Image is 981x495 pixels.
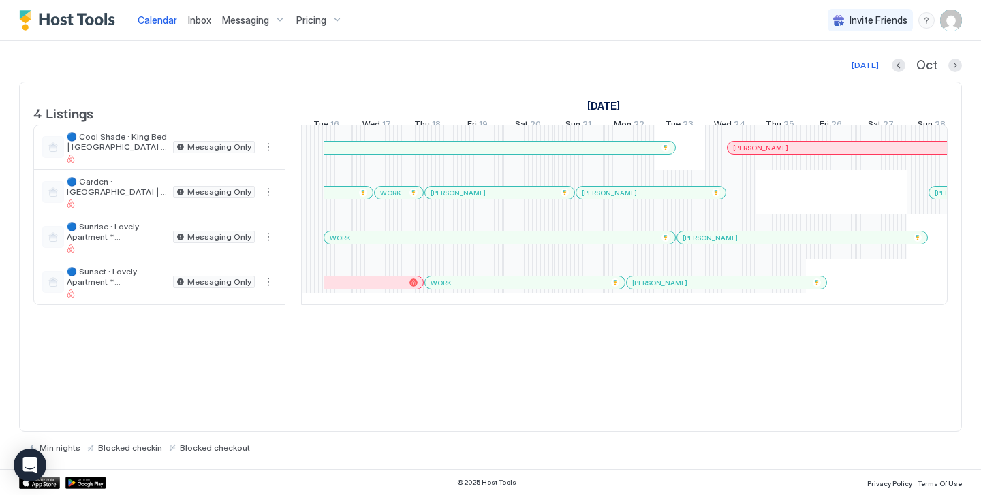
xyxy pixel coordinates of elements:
[918,12,935,29] div: menu
[260,229,277,245] div: menu
[330,234,351,242] span: WORK
[867,475,912,490] a: Privacy Policy
[584,96,623,116] a: September 16, 2025
[948,59,962,72] button: Next month
[766,118,781,133] span: Thu
[260,139,277,155] button: More options
[940,10,962,31] div: User profile
[935,118,946,133] span: 28
[914,116,949,135] a: September 28, 2025
[67,266,168,287] span: 🔵 Sunset · Lovely Apartment *[GEOGRAPHIC_DATA] Best Locations *Sunset
[260,184,277,200] button: More options
[188,14,211,26] span: Inbox
[19,10,121,31] a: Host Tools Logo
[313,118,328,133] span: Tue
[582,118,591,133] span: 21
[850,57,881,74] button: [DATE]
[867,479,912,488] span: Privacy Policy
[431,189,486,197] span: [PERSON_NAME]
[562,116,595,135] a: September 21, 2025
[610,116,648,135] a: September 22, 2025
[19,477,60,489] a: App Store
[330,118,339,133] span: 16
[14,449,46,481] div: Open Intercom Messenger
[180,443,250,453] span: Blocked checkout
[138,14,177,26] span: Calendar
[188,13,211,27] a: Inbox
[296,14,326,27] span: Pricing
[260,229,277,245] button: More options
[260,274,277,290] div: menu
[918,118,933,133] span: Sun
[734,118,745,133] span: 24
[662,116,697,135] a: September 23, 2025
[850,14,907,27] span: Invite Friends
[457,478,516,487] span: © 2025 Host Tools
[67,131,168,152] span: 🔵 Cool Shade · King Bed | [GEOGRAPHIC_DATA] *Best Downtown Locations *Cool
[359,116,394,135] a: September 17, 2025
[582,189,637,197] span: [PERSON_NAME]
[512,116,544,135] a: September 20, 2025
[852,59,879,71] div: [DATE]
[918,475,962,490] a: Terms Of Use
[260,139,277,155] div: menu
[67,176,168,197] span: 🔵 Garden · [GEOGRAPHIC_DATA] | [GEOGRAPHIC_DATA] *Best Downtown Locations (4)
[683,118,694,133] span: 23
[65,477,106,489] a: Google Play Store
[380,189,401,197] span: WORK
[614,118,632,133] span: Mon
[138,13,177,27] a: Calendar
[479,118,488,133] span: 19
[865,116,897,135] a: September 27, 2025
[634,118,644,133] span: 22
[33,102,93,123] span: 4 Listings
[683,234,738,242] span: [PERSON_NAME]
[464,116,491,135] a: September 19, 2025
[816,116,845,135] a: September 26, 2025
[67,221,168,242] span: 🔵 Sunrise · Lovely Apartment *[GEOGRAPHIC_DATA] Best Locations *Sunrise
[431,278,452,287] span: WORK
[411,116,444,135] a: September 18, 2025
[515,118,528,133] span: Sat
[918,479,962,488] span: Terms Of Use
[362,118,380,133] span: Wed
[222,14,269,27] span: Messaging
[310,116,343,135] a: September 16, 2025
[565,118,580,133] span: Sun
[831,118,842,133] span: 26
[820,118,829,133] span: Fri
[666,118,681,133] span: Tue
[733,144,788,153] span: [PERSON_NAME]
[783,118,794,133] span: 25
[883,118,894,133] span: 27
[467,118,477,133] span: Fri
[260,184,277,200] div: menu
[892,59,905,72] button: Previous month
[868,118,881,133] span: Sat
[260,274,277,290] button: More options
[632,278,687,287] span: [PERSON_NAME]
[762,116,798,135] a: September 25, 2025
[40,443,80,453] span: Min nights
[414,118,430,133] span: Thu
[714,118,732,133] span: Wed
[711,116,749,135] a: September 24, 2025
[530,118,541,133] span: 20
[98,443,162,453] span: Blocked checkin
[382,118,391,133] span: 17
[432,118,441,133] span: 18
[916,58,937,74] span: Oct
